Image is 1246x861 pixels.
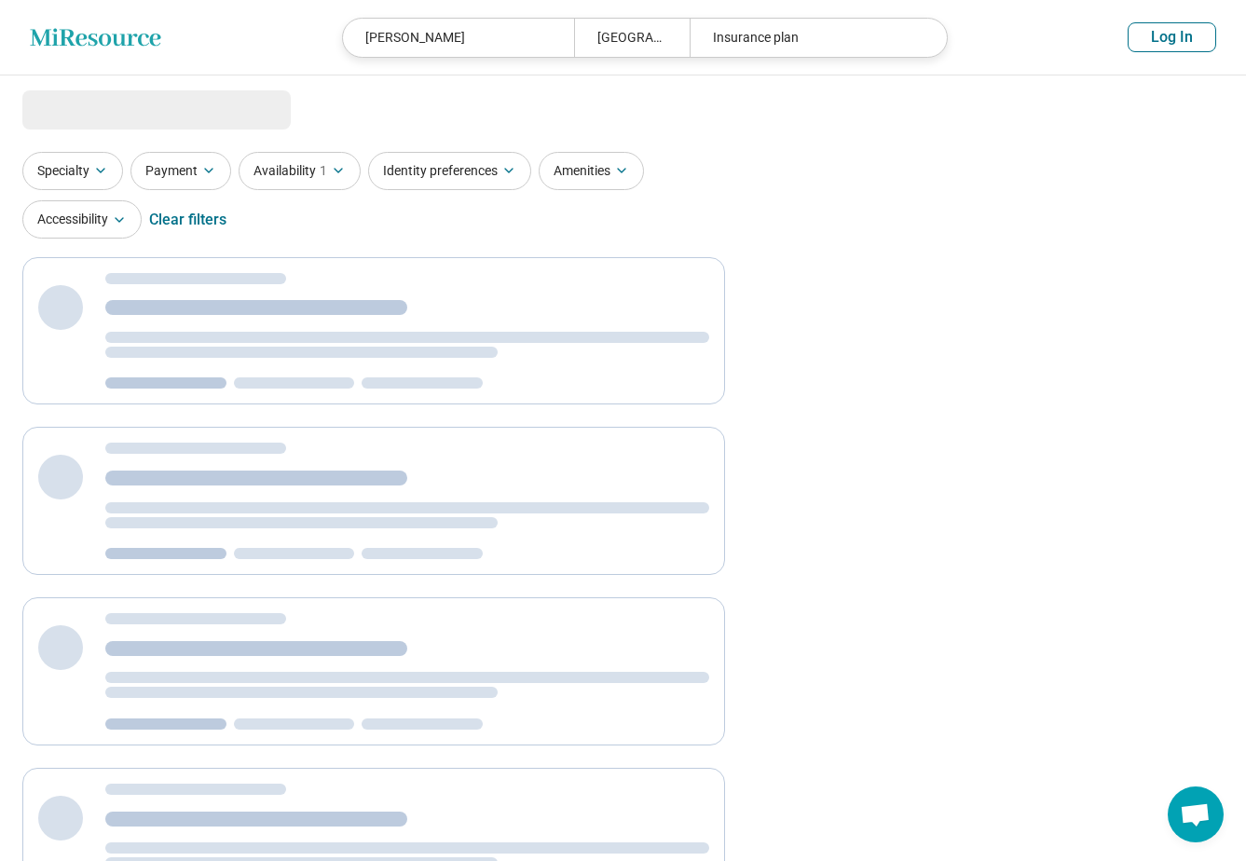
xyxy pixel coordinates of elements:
[149,198,226,242] div: Clear filters
[22,152,123,190] button: Specialty
[1128,22,1216,52] button: Log In
[239,152,361,190] button: Availability1
[690,19,921,57] div: Insurance plan
[368,152,531,190] button: Identity preferences
[22,200,142,239] button: Accessibility
[343,19,574,57] div: [PERSON_NAME]
[22,90,179,128] span: Loading...
[130,152,231,190] button: Payment
[1168,786,1224,842] a: Open chat
[574,19,690,57] div: [GEOGRAPHIC_DATA], [GEOGRAPHIC_DATA]
[320,161,327,181] span: 1
[539,152,644,190] button: Amenities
